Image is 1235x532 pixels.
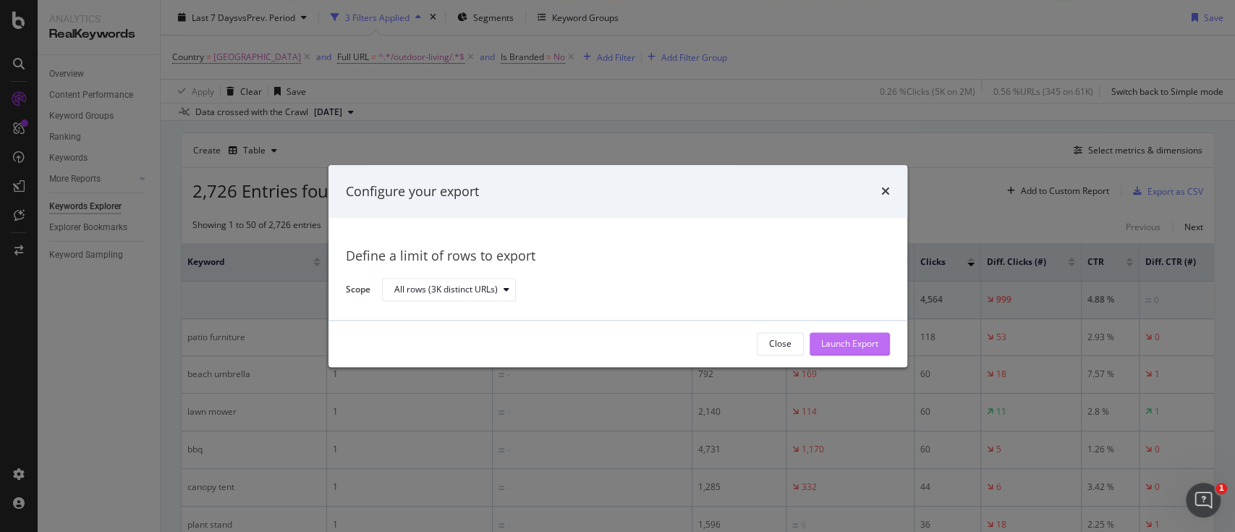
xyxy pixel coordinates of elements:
div: Launch Export [821,338,878,350]
div: Configure your export [346,182,479,201]
span: 1 [1215,483,1227,494]
button: Close [757,332,804,355]
button: Launch Export [810,332,890,355]
button: All rows (3K distinct URLs) [382,279,516,302]
div: times [881,182,890,201]
iframe: Intercom live chat [1186,483,1221,518]
div: Close [769,338,791,350]
div: Define a limit of rows to export [346,248,890,266]
div: All rows (3K distinct URLs) [394,286,498,295]
label: Scope [346,283,370,299]
div: modal [328,165,907,367]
